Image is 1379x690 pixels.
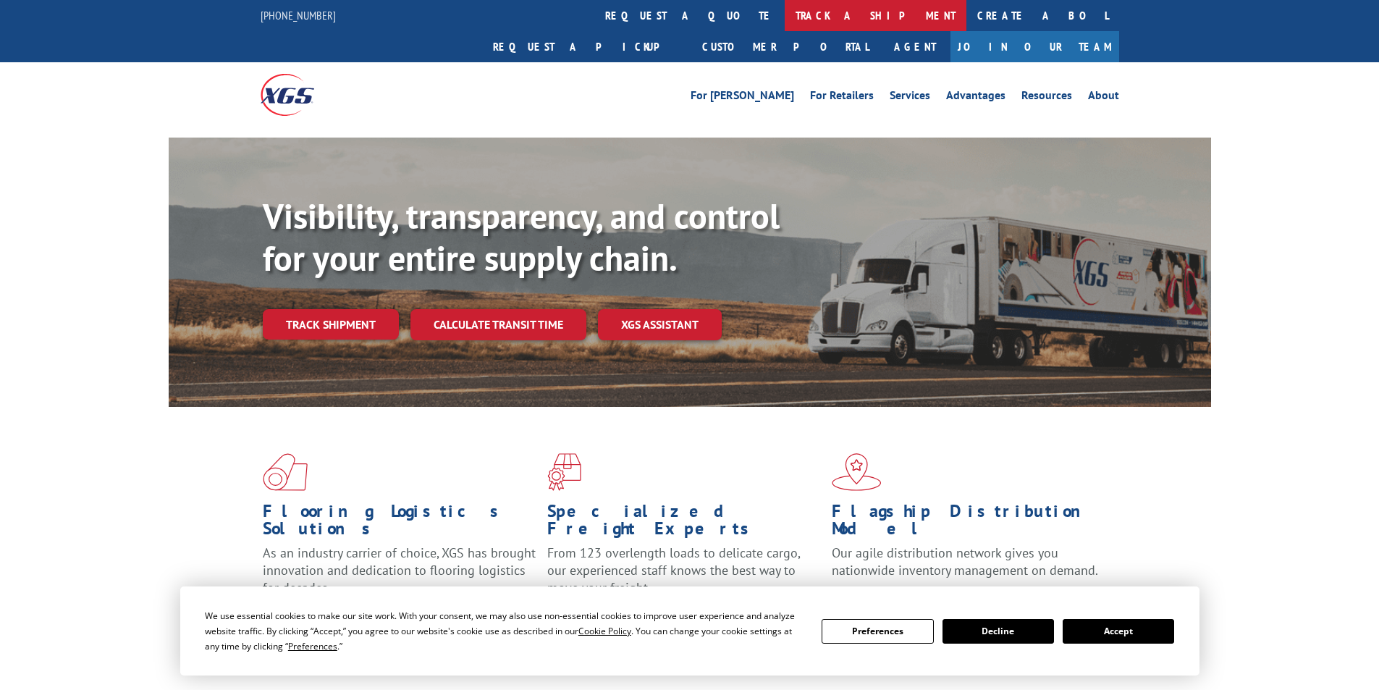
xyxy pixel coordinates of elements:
span: Preferences [288,640,337,652]
img: xgs-icon-flagship-distribution-model-red [832,453,882,491]
button: Accept [1063,619,1174,644]
img: xgs-icon-total-supply-chain-intelligence-red [263,453,308,491]
p: From 123 overlength loads to delicate cargo, our experienced staff knows the best way to move you... [547,544,821,609]
a: Request a pickup [482,31,691,62]
span: Cookie Policy [578,625,631,637]
span: Our agile distribution network gives you nationwide inventory management on demand. [832,544,1098,578]
a: Customer Portal [691,31,880,62]
span: As an industry carrier of choice, XGS has brought innovation and dedication to flooring logistics... [263,544,536,596]
a: Resources [1021,90,1072,106]
div: Cookie Consent Prompt [180,586,1199,676]
h1: Flooring Logistics Solutions [263,502,536,544]
h1: Flagship Distribution Model [832,502,1105,544]
a: Track shipment [263,309,399,340]
a: Advantages [946,90,1005,106]
h1: Specialized Freight Experts [547,502,821,544]
a: Calculate transit time [410,309,586,340]
b: Visibility, transparency, and control for your entire supply chain. [263,193,780,280]
button: Preferences [822,619,933,644]
a: Services [890,90,930,106]
img: xgs-icon-focused-on-flooring-red [547,453,581,491]
a: [PHONE_NUMBER] [261,8,336,22]
a: About [1088,90,1119,106]
a: XGS ASSISTANT [598,309,722,340]
a: Join Our Team [950,31,1119,62]
a: For [PERSON_NAME] [691,90,794,106]
a: Agent [880,31,950,62]
a: For Retailers [810,90,874,106]
button: Decline [942,619,1054,644]
div: We use essential cookies to make our site work. With your consent, we may also use non-essential ... [205,608,804,654]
